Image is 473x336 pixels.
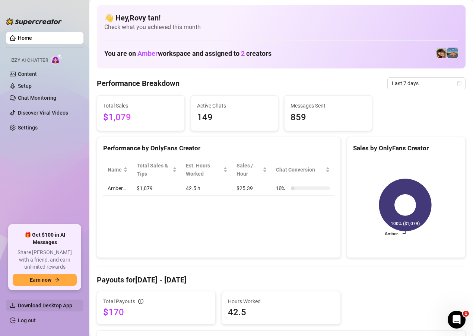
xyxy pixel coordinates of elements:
span: 2 [241,49,245,57]
iframe: Intercom live chat [448,311,466,329]
th: Sales / Hour [232,159,272,181]
td: Amber… [103,181,132,196]
span: arrow-right [54,277,60,282]
h4: Performance Breakdown [97,78,180,89]
span: Share [PERSON_NAME] with a friend, and earn unlimited rewards [13,249,77,271]
td: $1,079 [132,181,181,196]
span: $1,079 [103,111,178,125]
td: $25.39 [232,181,272,196]
span: Download Desktop App [18,303,72,308]
span: 149 [197,111,272,125]
button: Earn nowarrow-right [13,274,77,286]
span: $170 [103,306,209,318]
h4: 👋 Hey, Rovy tan ! [104,13,458,23]
span: 🎁 Get $100 in AI Messages [13,231,77,246]
span: calendar [457,81,461,86]
a: Home [18,35,32,41]
img: Amber [447,48,458,58]
span: 10 % [276,184,288,192]
a: Settings [18,125,38,131]
a: Chat Monitoring [18,95,56,101]
span: info-circle [138,299,143,304]
td: 42.5 h [181,181,232,196]
span: Earn now [30,277,51,283]
th: Name [103,159,132,181]
a: Log out [18,317,36,323]
a: Content [18,71,37,77]
a: Discover Viral Videos [18,110,68,116]
a: Setup [18,83,32,89]
h4: Payouts for [DATE] - [DATE] [97,275,466,285]
span: Last 7 days [392,78,461,89]
span: 1 [463,311,469,317]
span: 42.5 [228,306,334,318]
text: Amber… [385,231,400,236]
span: Total Sales & Tips [137,161,171,178]
span: Chat Conversion [276,166,324,174]
span: Check what you achieved this month [104,23,458,31]
div: Sales by OnlyFans Creator [353,143,459,153]
span: Sales / Hour [236,161,261,178]
span: Amber [137,49,158,57]
span: 859 [291,111,366,125]
th: Total Sales & Tips [132,159,181,181]
span: Total Sales [103,102,178,110]
div: Est. Hours Worked [186,161,222,178]
span: Name [108,166,122,174]
img: AI Chatter [51,54,63,65]
span: Izzy AI Chatter [10,57,48,64]
img: logo-BBDzfeDw.svg [6,18,62,25]
span: Hours Worked [228,297,334,305]
span: download [10,303,16,308]
th: Chat Conversion [272,159,334,181]
span: Messages Sent [291,102,366,110]
div: Performance by OnlyFans Creator [103,143,334,153]
img: Amber [436,48,447,58]
h1: You are on workspace and assigned to creators [104,49,272,58]
span: Active Chats [197,102,272,110]
span: Total Payouts [103,297,135,305]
